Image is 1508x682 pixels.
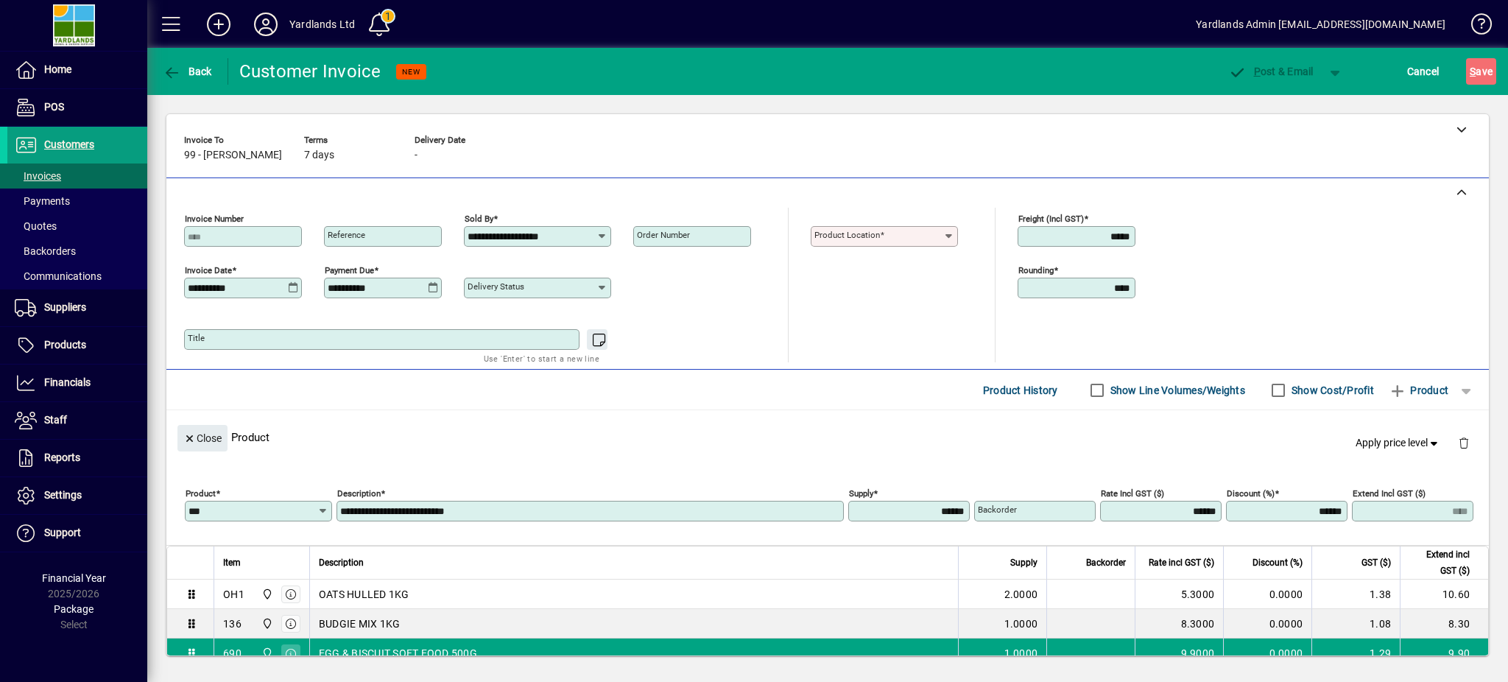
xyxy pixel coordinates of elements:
span: Settings [44,489,82,501]
td: 1.08 [1311,609,1400,639]
mat-label: Delivery status [468,281,524,292]
button: Cancel [1403,58,1443,85]
span: Staff [44,414,67,426]
mat-label: Sold by [465,214,493,224]
a: Quotes [7,214,147,239]
div: Yardlands Ltd [289,13,355,36]
mat-label: Payment due [325,265,374,275]
span: Home [44,63,71,75]
button: Add [195,11,242,38]
mat-label: Supply [849,488,873,499]
span: Back [163,66,212,77]
a: Knowledge Base [1460,3,1490,51]
span: 1.0000 [1004,616,1038,631]
mat-label: Invoice number [185,214,244,224]
button: Product [1381,377,1456,404]
td: 1.38 [1311,580,1400,609]
app-page-header-button: Delete [1446,436,1481,449]
span: Backorder [1086,555,1126,571]
span: Products [44,339,86,351]
div: 9.9000 [1144,646,1214,661]
div: 690 [223,646,242,661]
div: Product [166,410,1489,464]
mat-label: Product location [814,230,880,240]
span: Support [44,527,81,538]
td: 0.0000 [1223,639,1311,668]
span: Product [1389,379,1448,402]
div: Customer Invoice [239,60,381,83]
span: Package [54,603,94,615]
span: Discount (%) [1252,555,1303,571]
mat-label: Product [186,488,216,499]
td: 1.29 [1311,639,1400,668]
label: Show Cost/Profit [1289,383,1374,398]
label: Show Line Volumes/Weights [1107,383,1245,398]
a: Communications [7,264,147,289]
button: Apply price level [1350,430,1447,457]
a: Reports [7,440,147,477]
button: Product History [977,377,1064,404]
div: 8.3000 [1144,616,1214,631]
span: Financials [44,376,91,388]
mat-label: Order number [637,230,690,240]
a: POS [7,89,147,126]
span: Customers [44,138,94,150]
button: Profile [242,11,289,38]
mat-label: Rate incl GST ($) [1101,488,1164,499]
mat-label: Title [188,333,205,343]
span: 99 - [PERSON_NAME] [184,150,282,161]
button: Close [177,425,228,451]
span: Reports [44,451,80,463]
div: 136 [223,616,242,631]
mat-label: Reference [328,230,365,240]
span: POS [44,101,64,113]
app-page-header-button: Close [174,431,231,444]
span: 2.0000 [1004,587,1038,602]
a: Settings [7,477,147,514]
span: Supply [1010,555,1037,571]
span: Cancel [1407,60,1440,83]
a: Financials [7,365,147,401]
td: 9.90 [1400,639,1488,668]
div: Yardlands Admin [EMAIL_ADDRESS][DOMAIN_NAME] [1196,13,1445,36]
span: Invoices [15,170,61,182]
button: Post & Email [1221,58,1321,85]
a: Products [7,327,147,364]
mat-label: Extend incl GST ($) [1353,488,1426,499]
span: P [1254,66,1261,77]
button: Save [1466,58,1496,85]
mat-label: Freight (incl GST) [1018,214,1084,224]
div: 5.3000 [1144,587,1214,602]
a: Invoices [7,164,147,189]
span: 1.0000 [1004,646,1038,661]
td: 8.30 [1400,609,1488,639]
span: ost & Email [1228,66,1314,77]
span: GST ($) [1361,555,1391,571]
td: 0.0000 [1223,580,1311,609]
span: Description [319,555,364,571]
span: Rate incl GST ($) [1149,555,1214,571]
mat-label: Description [337,488,381,499]
span: Extend incl GST ($) [1409,546,1470,579]
span: 7 days [304,150,334,161]
a: Support [7,515,147,552]
td: 10.60 [1400,580,1488,609]
span: S [1470,66,1476,77]
a: Staff [7,402,147,439]
app-page-header-button: Back [147,58,228,85]
a: Suppliers [7,289,147,326]
a: Payments [7,189,147,214]
span: EGG & BISCUIT SOFT FOOD 500G [319,646,477,661]
span: Payments [15,195,70,207]
button: Delete [1446,425,1481,460]
span: Close [183,426,222,451]
span: - [415,150,417,161]
span: NEW [402,67,420,77]
span: ave [1470,60,1493,83]
span: Financial Year [42,572,106,584]
span: Communications [15,270,102,282]
mat-label: Discount (%) [1227,488,1275,499]
mat-label: Backorder [978,505,1017,515]
mat-label: Rounding [1018,265,1054,275]
span: OATS HULLED 1KG [319,587,409,602]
